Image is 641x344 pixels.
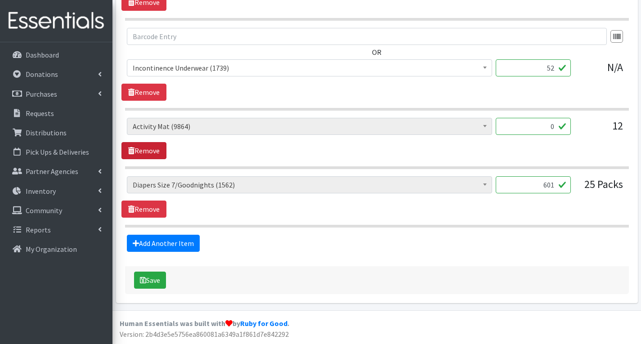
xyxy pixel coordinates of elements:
a: Distributions [4,124,109,142]
span: Diapers Size 7/Goodnights (1562) [133,179,486,191]
a: Reports [4,221,109,239]
span: Diapers Size 7/Goodnights (1562) [127,176,492,193]
a: Partner Agencies [4,162,109,180]
div: N/A [578,59,623,84]
img: HumanEssentials [4,6,109,36]
a: My Organization [4,240,109,258]
span: Version: 2b4d3e5e5756ea860081a6349a1f861d7e842292 [120,330,289,339]
a: Ruby for Good [240,319,287,328]
a: Pick Ups & Deliveries [4,143,109,161]
a: Inventory [4,182,109,200]
input: Quantity [496,59,571,76]
button: Save [134,272,166,289]
div: 12 [578,118,623,142]
span: Activity Mat (9864) [127,118,492,135]
p: My Organization [26,245,77,254]
a: Purchases [4,85,109,103]
p: Reports [26,225,51,234]
p: Partner Agencies [26,167,78,176]
p: Donations [26,70,58,79]
a: Remove [121,84,166,101]
p: Distributions [26,128,67,137]
p: Pick Ups & Deliveries [26,147,89,156]
span: Incontinence Underwear (1739) [133,62,486,74]
input: Quantity [496,176,571,193]
a: Dashboard [4,46,109,64]
a: Remove [121,142,166,159]
p: Requests [26,109,54,118]
p: Inventory [26,187,56,196]
span: Incontinence Underwear (1739) [127,59,492,76]
p: Dashboard [26,50,59,59]
a: Donations [4,65,109,83]
a: Community [4,201,109,219]
a: Requests [4,104,109,122]
input: Barcode Entry [127,28,607,45]
p: Purchases [26,89,57,98]
div: 25 Packs [578,176,623,201]
strong: Human Essentials was built with by . [120,319,289,328]
input: Quantity [496,118,571,135]
a: Add Another Item [127,235,200,252]
p: Community [26,206,62,215]
span: Activity Mat (9864) [133,120,486,133]
a: Remove [121,201,166,218]
label: OR [372,47,381,58]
